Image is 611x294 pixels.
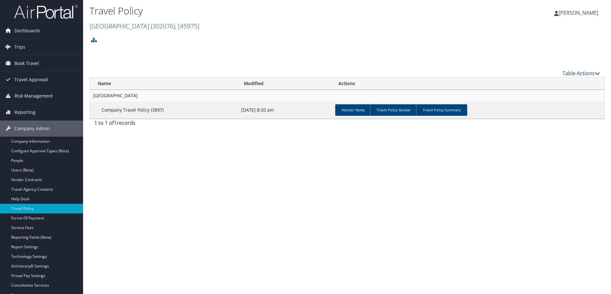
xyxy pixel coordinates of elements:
[94,119,213,130] div: 1 to 1 of records
[14,88,53,104] span: Risk Management
[90,90,604,101] td: [GEOGRAPHIC_DATA]
[151,22,175,30] span: ( 302076 )
[90,77,238,90] th: Name: activate to sort column ascending
[14,104,35,120] span: Reporting
[14,23,40,39] span: Dashboards
[175,22,199,30] span: , [ 45975 ]
[14,4,78,19] img: airportal-logo.png
[89,22,199,30] a: [GEOGRAPHIC_DATA]
[238,77,332,90] th: Modified: activate to sort column ascending
[416,104,467,116] a: Travel Policy Summary
[114,119,117,126] span: 1
[90,101,238,119] td: Company Travel Policy (3897)
[14,72,48,88] span: Travel Approval
[238,101,332,119] td: [DATE] 8:50 am
[554,3,605,22] a: [PERSON_NAME]
[333,77,604,90] th: Actions
[14,121,50,137] span: Company Admin
[14,55,39,71] span: Book Travel
[14,39,25,55] span: Trips
[370,104,417,116] a: Travel Policy Builder
[89,4,433,18] h1: Travel Policy
[562,70,600,77] a: Table Actions
[559,9,598,16] span: [PERSON_NAME]
[335,104,371,116] a: Advisor Notes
